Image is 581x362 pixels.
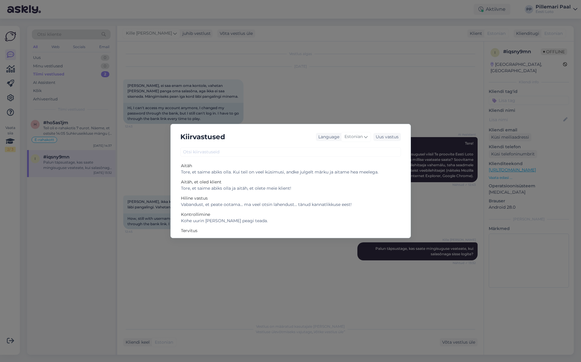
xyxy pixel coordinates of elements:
span: Estonian [344,133,363,140]
div: Uus vastus [373,133,401,141]
div: Language [316,134,339,140]
div: Aitäh [181,163,400,169]
div: Hiline vastus [181,195,400,201]
div: Tervitus [181,228,400,234]
input: Otsi kiirvastuseid [180,147,401,157]
div: Vabandust, et peate ootama… ma veel otsin lahendust… tänud kannatlikkuse eest! [181,201,400,208]
h5: Kiirvastused [180,131,225,143]
div: Tore, et saime abiks olla. Kui teil on veel küsimusi, andke julgelt märku ja aitame hea meelega. [181,169,400,175]
div: Tore, et saime abiks olla ja aitäh, et olete meie klient! [181,185,400,192]
div: Kontrollimine [181,211,400,218]
div: Aitäh, et oled klient [181,179,400,185]
div: Kohe uurin [PERSON_NAME] peagi teada. [181,218,400,224]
